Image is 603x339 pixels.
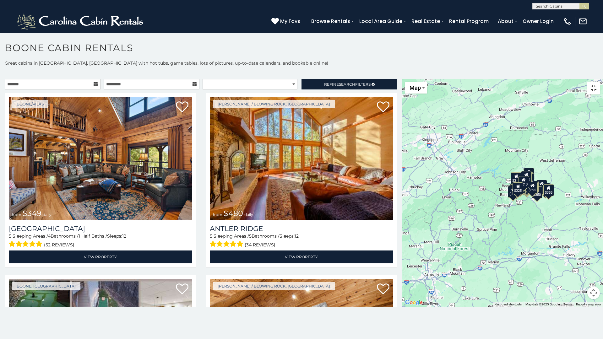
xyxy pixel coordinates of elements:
div: $210 [519,176,529,188]
a: [PERSON_NAME] / Blowing Rock, [GEOGRAPHIC_DATA] [213,282,335,290]
span: $349 [23,209,41,218]
span: (34 reviews) [245,241,275,249]
span: from [12,212,21,217]
a: View Property [9,250,192,263]
a: About [495,16,517,27]
a: My Favs [271,17,302,25]
a: Owner Login [519,16,557,27]
span: Refine Filters [324,82,371,87]
span: Map data ©2025 Google [525,303,560,306]
span: 5 [9,233,11,239]
img: White-1-2.png [16,12,146,31]
div: $305 [511,172,521,184]
div: $525 [524,168,534,180]
a: Add to favorites [176,283,188,296]
span: My Favs [280,17,300,25]
span: 4 [48,233,51,239]
a: Add to favorites [176,101,188,114]
a: Browse Rentals [308,16,353,27]
a: Rental Program [446,16,492,27]
a: Antler Ridge from $480 daily [210,97,393,220]
a: Report a map error [576,303,601,306]
a: Open this area in Google Maps (opens a new window) [404,299,424,307]
img: Antler Ridge [210,97,393,220]
a: View Property [210,250,393,263]
img: mail-regular-white.png [579,17,587,26]
div: Sleeping Areas / Bathrooms / Sleeps: [210,233,393,249]
span: daily [244,212,253,217]
div: Sleeping Areas / Bathrooms / Sleeps: [9,233,192,249]
span: $480 [224,209,243,218]
img: Diamond Creek Lodge [9,97,192,220]
span: daily [43,212,52,217]
a: [GEOGRAPHIC_DATA] [9,224,192,233]
a: Terms [563,303,572,306]
a: Add to favorites [377,283,389,296]
span: 12 [122,233,126,239]
span: Map [410,84,421,91]
div: $320 [521,171,532,183]
span: Search [339,82,355,87]
span: from [213,212,222,217]
div: $375 [508,186,519,198]
button: Change map style [405,82,427,94]
div: $355 [543,184,554,196]
span: 12 [295,233,299,239]
a: Diamond Creek Lodge from $349 daily [9,97,192,220]
a: [PERSON_NAME] / Blowing Rock, [GEOGRAPHIC_DATA] [213,100,335,108]
span: 5 [210,233,212,239]
img: Google [404,299,424,307]
a: Boone/Vilas [12,100,48,108]
span: 1 Half Baths / [79,233,107,239]
span: (52 reviews) [44,241,74,249]
h3: Diamond Creek Lodge [9,224,192,233]
button: Keyboard shortcuts [495,302,522,307]
div: $325 [513,182,523,194]
div: $930 [536,180,547,192]
a: Boone, [GEOGRAPHIC_DATA] [12,282,80,290]
button: Toggle fullscreen view [587,82,600,94]
img: phone-regular-white.png [563,17,572,26]
button: Map camera controls [587,287,600,299]
a: RefineSearchFilters [301,79,397,89]
div: $380 [528,181,539,193]
a: Real Estate [408,16,443,27]
span: 5 [249,233,252,239]
div: $395 [515,181,526,193]
div: $695 [527,182,538,194]
a: Antler Ridge [210,224,393,233]
a: Local Area Guide [356,16,405,27]
a: Add to favorites [377,101,389,114]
